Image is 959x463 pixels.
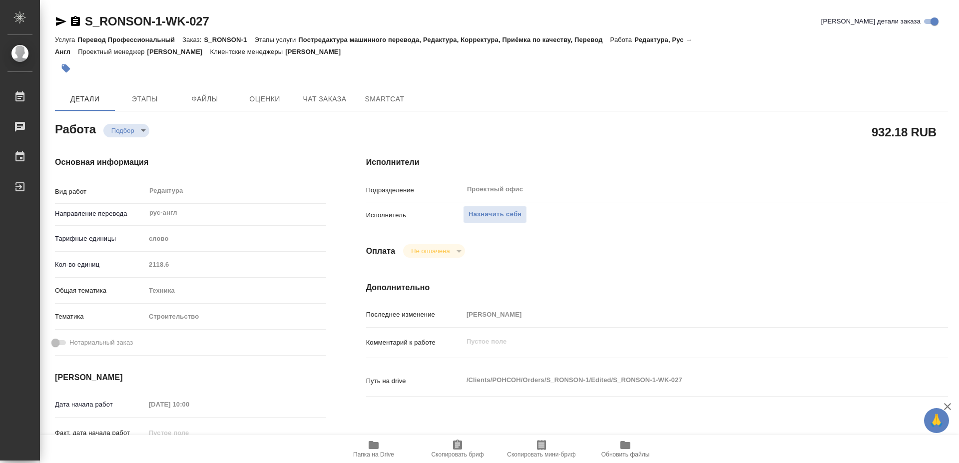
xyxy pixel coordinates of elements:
button: Обновить файлы [583,435,667,463]
p: Заказ: [182,36,204,43]
input: Пустое поле [145,257,326,272]
span: [PERSON_NAME] детали заказа [821,16,921,26]
p: S_RONSON-1 [204,36,255,43]
span: Скопировать бриф [431,451,483,458]
textarea: /Clients/РОНСОН/Orders/S_RONSON-1/Edited/S_RONSON-1-WK-027 [463,372,900,389]
div: Строительство [145,308,326,325]
div: слово [145,230,326,247]
p: Постредактура машинного перевода, Редактура, Корректура, Приёмка по качеству, Перевод [298,36,610,43]
span: Нотариальный заказ [69,338,133,348]
p: Тематика [55,312,145,322]
p: Тарифные единицы [55,234,145,244]
h4: Исполнители [366,156,948,168]
span: SmartCat [361,93,409,105]
h4: Основная информация [55,156,326,168]
p: Проектный менеджер [78,48,147,55]
button: Скопировать ссылку [69,15,81,27]
a: S_RONSON-1-WK-027 [85,14,209,28]
p: Этапы услуги [254,36,298,43]
p: Дата начала работ [55,400,145,410]
p: Факт. дата начала работ [55,428,145,438]
p: Вид работ [55,187,145,197]
div: Подбор [403,244,465,258]
span: Оценки [241,93,289,105]
input: Пустое поле [145,426,233,440]
span: Скопировать мини-бриф [507,451,575,458]
span: 🙏 [928,410,945,431]
input: Пустое поле [145,397,233,412]
button: Назначить себя [463,206,527,223]
span: Папка на Drive [353,451,394,458]
p: Общая тематика [55,286,145,296]
h4: Дополнительно [366,282,948,294]
input: Пустое поле [463,307,900,322]
p: [PERSON_NAME] [285,48,348,55]
span: Детали [61,93,109,105]
p: Последнее изменение [366,310,463,320]
p: Кол-во единиц [55,260,145,270]
h2: Работа [55,119,96,137]
button: Скопировать мини-бриф [499,435,583,463]
span: Файлы [181,93,229,105]
span: Назначить себя [469,209,521,220]
h4: Оплата [366,245,396,257]
button: Добавить тэг [55,57,77,79]
div: Подбор [103,124,149,137]
p: Услуга [55,36,77,43]
button: Папка на Drive [332,435,416,463]
button: Подбор [108,126,137,135]
p: [PERSON_NAME] [147,48,210,55]
button: Не оплачена [408,247,453,255]
h4: [PERSON_NAME] [55,372,326,384]
span: Этапы [121,93,169,105]
h2: 932.18 RUB [872,123,937,140]
p: Направление перевода [55,209,145,219]
p: Перевод Профессиональный [77,36,182,43]
p: Клиентские менеджеры [210,48,286,55]
button: Скопировать ссылку для ЯМессенджера [55,15,67,27]
p: Комментарий к работе [366,338,463,348]
p: Работа [610,36,635,43]
span: Чат заказа [301,93,349,105]
span: Обновить файлы [601,451,650,458]
p: Путь на drive [366,376,463,386]
button: 🙏 [924,408,949,433]
p: Подразделение [366,185,463,195]
p: Исполнитель [366,210,463,220]
div: Техника [145,282,326,299]
button: Скопировать бриф [416,435,499,463]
